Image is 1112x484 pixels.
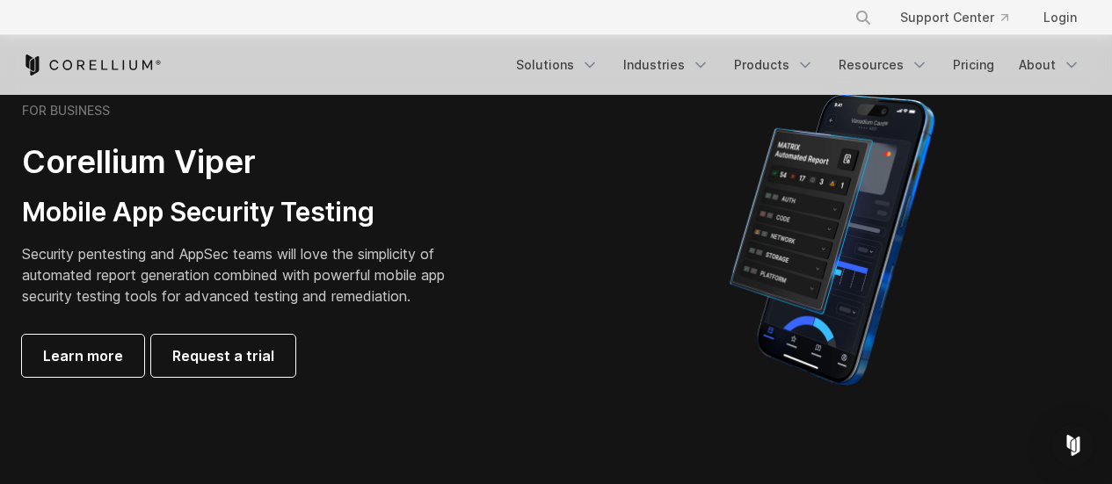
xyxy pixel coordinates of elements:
[22,54,162,76] a: Corellium Home
[43,345,123,366] span: Learn more
[1029,2,1091,33] a: Login
[613,49,720,81] a: Industries
[828,49,939,81] a: Resources
[847,2,879,33] button: Search
[505,49,1091,81] div: Navigation Menu
[1052,424,1094,466] div: Open Intercom Messenger
[942,49,1005,81] a: Pricing
[22,103,110,119] h6: FOR BUSINESS
[22,243,472,307] p: Security pentesting and AppSec teams will love the simplicity of automated report generation comb...
[886,2,1022,33] a: Support Center
[700,86,964,394] img: Corellium MATRIX automated report on iPhone showing app vulnerability test results across securit...
[1008,49,1091,81] a: About
[172,345,274,366] span: Request a trial
[723,49,825,81] a: Products
[22,142,472,182] h2: Corellium Viper
[833,2,1091,33] div: Navigation Menu
[22,196,472,229] h3: Mobile App Security Testing
[151,335,295,377] a: Request a trial
[505,49,609,81] a: Solutions
[22,335,144,377] a: Learn more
